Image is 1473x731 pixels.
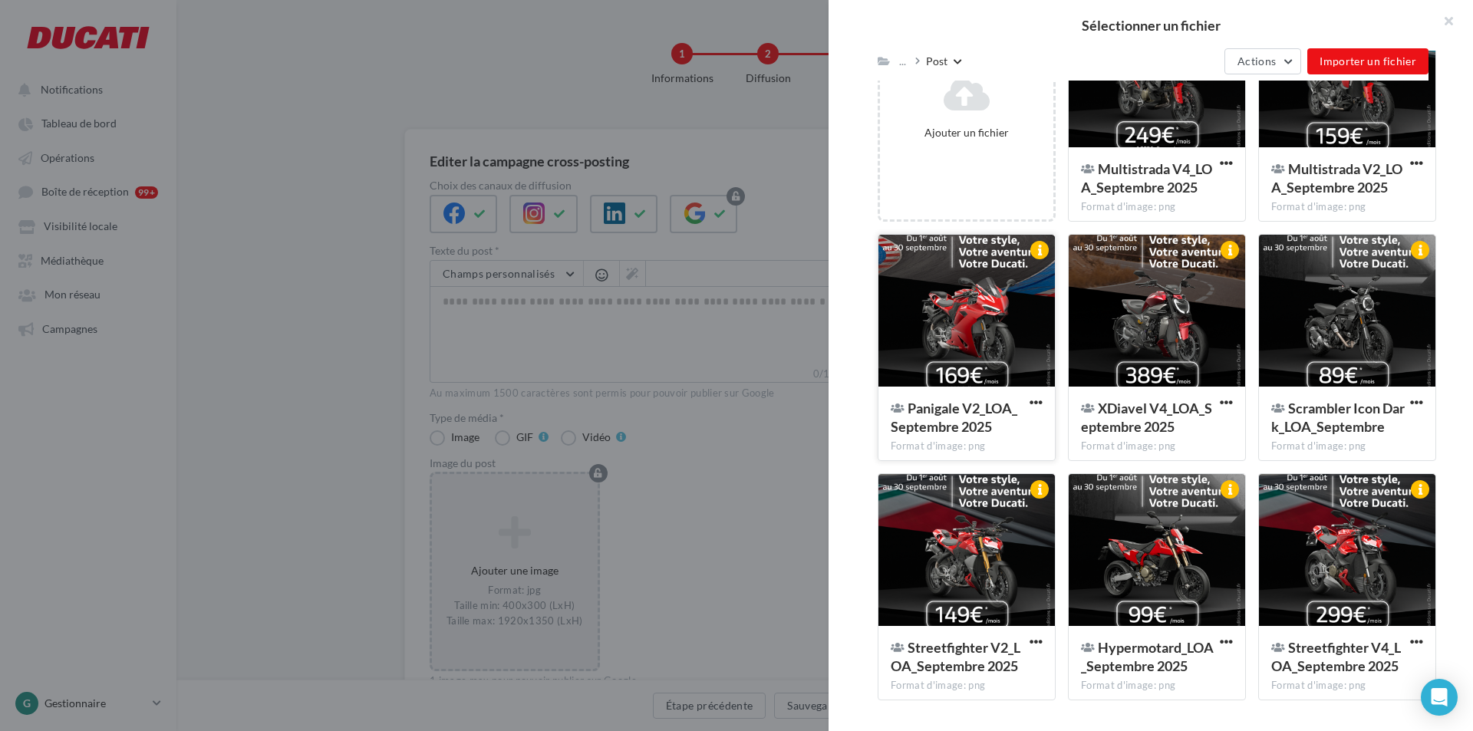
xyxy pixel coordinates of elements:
span: Panigale V2_LOA_Septembre 2025 [891,400,1017,435]
div: Post [926,54,947,68]
div: Format d'image: png [1271,440,1423,453]
span: XDiavel V4_LOA_Septembre 2025 [1081,400,1212,435]
span: Actions [1237,54,1276,68]
div: Format d'image: png [1081,200,1233,214]
span: Streetfighter V4_LOA_Septembre 2025 [1271,639,1401,674]
div: Format d'image: png [1081,679,1233,693]
span: Multistrada V4_LOA_Septembre 2025 [1081,160,1212,196]
button: Importer un fichier [1307,48,1429,74]
button: Actions [1224,48,1301,74]
div: Ajouter un fichier [886,125,1047,140]
div: Format d'image: png [1271,679,1423,693]
span: Multistrada V2_LOA_Septembre 2025 [1271,160,1402,196]
span: Scrambler Icon Dark_LOA_Septembre [1271,400,1405,435]
span: Hypermotard_LOA_Septembre 2025 [1081,639,1214,674]
div: Format d'image: png [1081,440,1233,453]
div: Format d'image: png [1271,200,1423,214]
h2: Sélectionner un fichier [853,18,1448,32]
span: Importer un fichier [1320,54,1416,68]
div: Open Intercom Messenger [1421,679,1458,716]
div: Format d'image: png [891,679,1043,693]
div: ... [896,51,909,71]
div: Format d'image: png [891,440,1043,453]
span: Streetfighter V2_LOA_Septembre 2025 [891,639,1020,674]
